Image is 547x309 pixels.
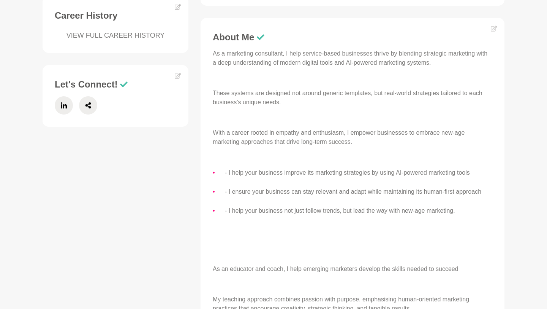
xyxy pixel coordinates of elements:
p: With a career rooted in empathy and enthusiasm, I empower businesses to embrace new-age marketing... [213,128,492,147]
a: VIEW FULL CAREER HISTORY [55,30,176,41]
li: - I help your business not just follow trends, but lead the way with new-age marketing. [225,206,492,216]
h3: Career History [55,10,176,21]
p: As an educator and coach, I help emerging marketers develop the skills needed to succeed [213,264,492,274]
p: As a marketing consultant, I help service-based businesses thrive by blending strategic marketing... [213,49,492,67]
a: LinkedIn [55,96,73,115]
a: Share [79,96,97,115]
h3: About Me [213,32,492,43]
li: - I help your business improve its marketing strategies by using AI-powered marketing tools [225,168,492,178]
h3: Let's Connect! [55,79,176,90]
p: These systems are designed not around generic templates, but real-world strategies tailored to ea... [213,89,492,107]
li: - I ensure your business can stay relevant and adapt while maintaining its human-first approach [225,187,492,197]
